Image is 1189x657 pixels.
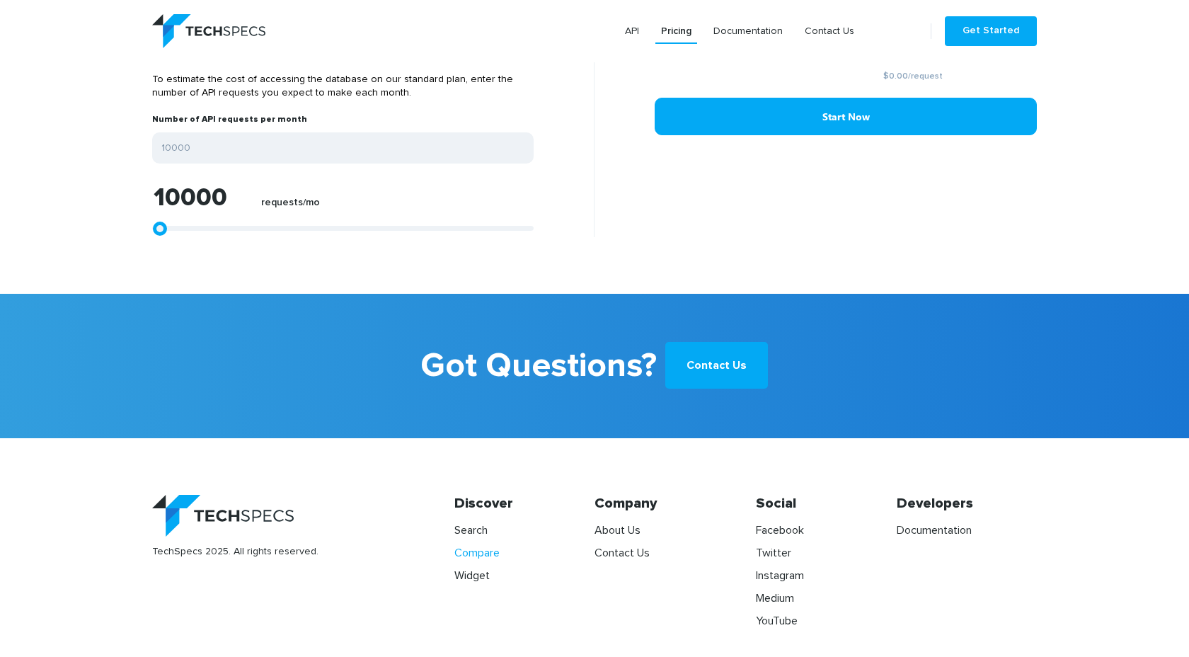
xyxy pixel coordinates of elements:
[756,615,798,627] a: YouTube
[945,16,1037,46] a: Get Started
[454,570,490,581] a: Widget
[594,547,650,559] a: Contact Us
[756,495,896,516] h4: Social
[756,570,804,581] a: Instagram
[655,98,1037,135] a: Start Now
[152,114,307,132] label: Number of API requests per month
[594,495,735,516] h4: Company
[152,537,433,558] span: TechSpecs 2025. All rights reserved.
[261,197,320,216] label: requests/mo
[799,18,860,44] a: Contact Us
[655,18,697,44] a: Pricing
[788,72,1037,81] small: /request
[927,31,1017,65] strong: $0.00
[454,547,500,559] a: Compare
[883,72,908,81] a: $0.00
[756,547,791,559] a: Twitter
[708,18,788,44] a: Documentation
[152,132,534,164] input: Enter your expected number of API requests
[897,525,972,536] a: Documentation
[756,593,794,604] a: Medium
[619,18,645,44] a: API
[454,495,594,516] h4: Discover
[665,342,768,389] a: Contact Us
[152,14,265,48] img: logo
[756,525,804,536] a: Facebook
[594,525,641,536] a: About Us
[420,336,657,396] b: Got Questions?
[454,525,488,536] a: Search
[897,495,1037,516] h4: Developers
[152,59,534,114] p: To estimate the cost of accessing the database on our standard plan, enter the number of API requ...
